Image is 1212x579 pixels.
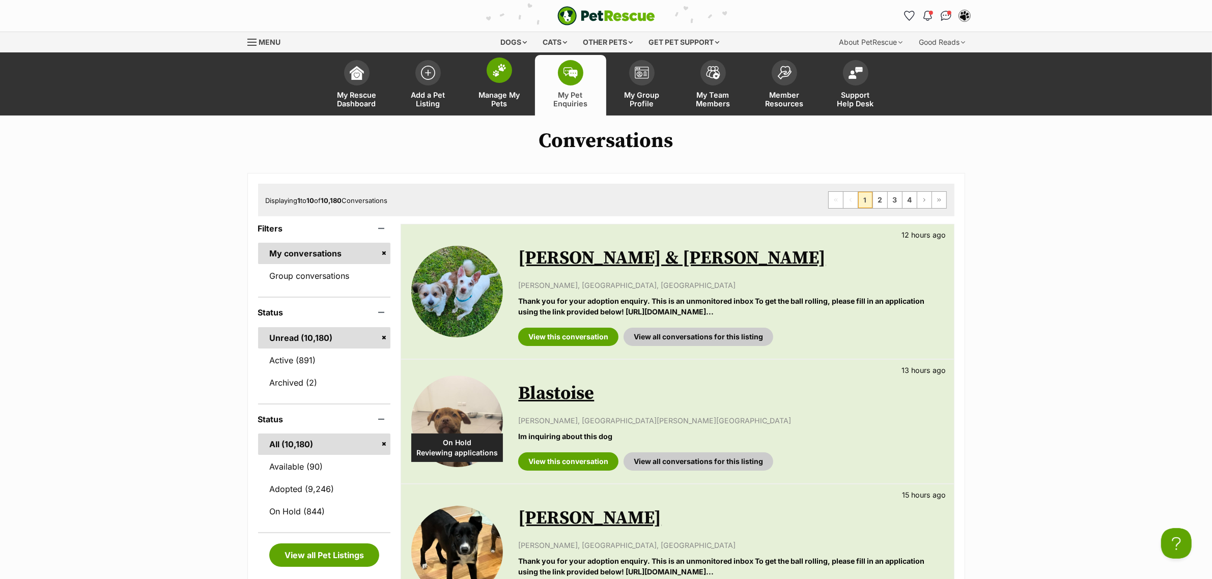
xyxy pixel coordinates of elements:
img: pet-enquiries-icon-7e3ad2cf08bfb03b45e93fb7055b45f3efa6380592205ae92323e6603595dc1f.svg [563,67,578,78]
img: Blastoise [411,375,503,467]
span: First page [829,192,843,208]
img: add-pet-listing-icon-0afa8454b4691262ce3f59096e99ab1cd57d4a30225e0717b998d2c9b9846f56.svg [421,66,435,80]
span: Reviewing applications [411,448,503,458]
span: Add a Pet Listing [405,91,451,108]
a: [PERSON_NAME] [518,507,661,530]
span: My Rescue Dashboard [334,91,380,108]
nav: Pagination [828,191,947,209]
span: My Pet Enquiries [548,91,594,108]
a: Page 3 [888,192,902,208]
a: Archived (2) [258,372,391,393]
img: Irene & Rayray [411,246,503,337]
header: Filters [258,224,391,233]
div: Other pets [576,32,640,52]
a: View this conversation [518,452,618,471]
a: Conversations [938,8,954,24]
span: Manage My Pets [476,91,522,108]
p: 12 hours ago [902,229,946,240]
a: Favourites [901,8,918,24]
a: PetRescue [557,6,655,25]
a: Last page [932,192,946,208]
header: Status [258,415,391,424]
div: Dogs [493,32,534,52]
span: Member Resources [762,91,807,108]
a: Adopted (9,246) [258,478,391,500]
button: My account [956,8,973,24]
p: [PERSON_NAME], [GEOGRAPHIC_DATA], [GEOGRAPHIC_DATA] [518,540,943,551]
div: On Hold [411,433,503,462]
a: My conversations [258,243,391,264]
p: Thank you for your adoption enquiry. This is an unmonitored inbox To get the ball rolling, please... [518,556,943,577]
a: Next page [917,192,932,208]
a: My Pet Enquiries [535,55,606,115]
span: Menu [259,38,281,46]
span: Support Help Desk [833,91,879,108]
a: Group conversations [258,265,391,286]
img: help-desk-icon-fdf02630f3aa405de69fd3d07c3f3aa587a6932b1a1747fa1d2bba05be0121f9.svg [849,67,863,79]
a: Blastoise [518,382,594,405]
a: Active (891) [258,350,391,371]
a: View this conversation [518,328,618,346]
a: All (10,180) [258,433,391,455]
a: Page 4 [903,192,917,208]
p: [PERSON_NAME], [GEOGRAPHIC_DATA][PERSON_NAME][GEOGRAPHIC_DATA] [518,415,943,426]
strong: 1 [298,196,301,205]
img: chat-41dd97257d64d25036548639549fe6c8038ab92f7586957e7f3b1b290dea8141.svg [941,11,951,21]
a: Support Help Desk [820,55,891,115]
a: View all conversations for this listing [624,452,773,471]
header: Status [258,308,391,317]
div: Cats [535,32,574,52]
button: Notifications [920,8,936,24]
span: My Group Profile [619,91,665,108]
a: Member Resources [749,55,820,115]
strong: 10 [307,196,315,205]
a: Menu [247,32,288,50]
a: On Hold (844) [258,501,391,522]
a: Unread (10,180) [258,327,391,349]
a: My Team Members [678,55,749,115]
ul: Account quick links [901,8,973,24]
p: 13 hours ago [902,365,946,375]
a: [PERSON_NAME] & [PERSON_NAME] [518,247,826,270]
div: Good Reads [912,32,973,52]
a: My Rescue Dashboard [321,55,392,115]
p: [PERSON_NAME], [GEOGRAPHIC_DATA], [GEOGRAPHIC_DATA] [518,280,943,291]
p: Thank you for your adoption enquiry. This is an unmonitored inbox To get the ball rolling, please... [518,296,943,317]
span: Previous page [843,192,858,208]
img: dashboard-icon-eb2f2d2d3e046f16d808141f083e7271f6b2e854fb5c12c21221c1fb7104beca.svg [350,66,364,80]
a: Add a Pet Listing [392,55,464,115]
a: View all Pet Listings [269,543,379,567]
img: Lynda Smith profile pic [960,11,970,21]
img: notifications-46538b983faf8c2785f20acdc204bb7945ddae34d4c08c2a6579f10ce5e182be.svg [923,11,932,21]
a: Available (90) [258,456,391,477]
p: Im inquiring about this dog [518,431,943,442]
div: Get pet support [641,32,726,52]
iframe: Help Scout Beacon - Open [1161,528,1192,559]
a: My Group Profile [606,55,678,115]
img: member-resources-icon-8e73f808a243e03378d46382f2149f9095a855e16c252ad45f914b54edf8863c.svg [777,66,792,79]
p: 15 hours ago [903,489,946,500]
img: logo-e224e6f780fb5917bec1dbf3a21bbac754714ae5b6737aabdf751b685950b380.svg [557,6,655,25]
span: Displaying to of Conversations [266,196,388,205]
a: Manage My Pets [464,55,535,115]
span: Page 1 [858,192,872,208]
img: team-members-icon-5396bd8760b3fe7c0b43da4ab00e1e3bb1a5d9ba89233759b79545d2d3fc5d0d.svg [706,66,720,79]
a: Page 2 [873,192,887,208]
span: My Team Members [690,91,736,108]
a: View all conversations for this listing [624,328,773,346]
img: group-profile-icon-3fa3cf56718a62981997c0bc7e787c4b2cf8bcc04b72c1350f741eb67cf2f40e.svg [635,67,649,79]
strong: 10,180 [321,196,342,205]
div: About PetRescue [832,32,910,52]
img: manage-my-pets-icon-02211641906a0b7f246fdf0571729dbe1e7629f14944591b6c1af311fb30b64b.svg [492,64,506,77]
